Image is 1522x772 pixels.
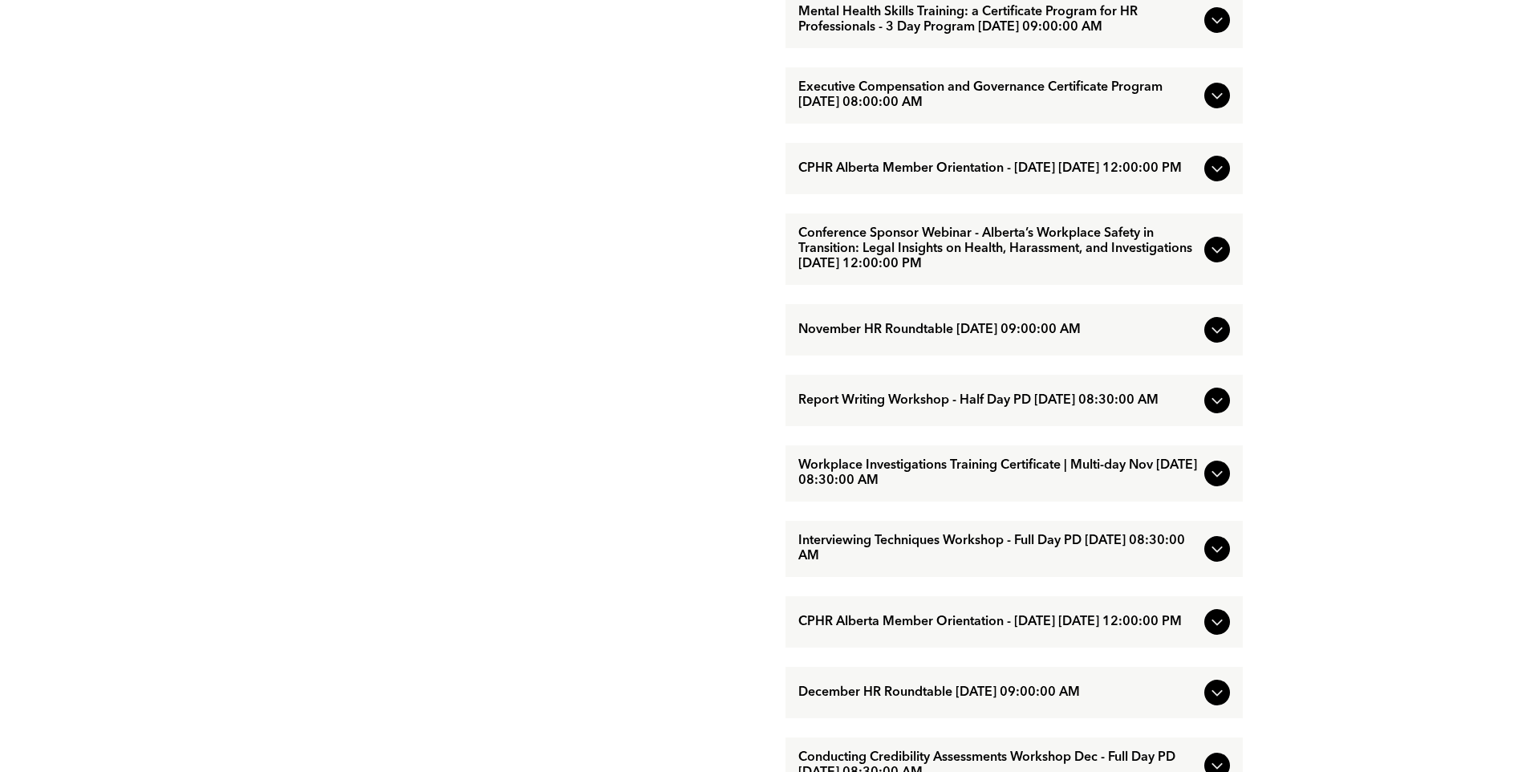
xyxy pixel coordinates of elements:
span: CPHR Alberta Member Orientation - [DATE] [DATE] 12:00:00 PM [798,161,1198,177]
span: Conference Sponsor Webinar - Alberta’s Workplace Safety in Transition: Legal Insights on Health, ... [798,226,1198,272]
span: CPHR Alberta Member Orientation - [DATE] [DATE] 12:00:00 PM [798,615,1198,630]
span: Interviewing Techniques Workshop - Full Day PD [DATE] 08:30:00 AM [798,534,1198,564]
span: Report Writing Workshop - Half Day PD [DATE] 08:30:00 AM [798,393,1198,408]
span: December HR Roundtable [DATE] 09:00:00 AM [798,685,1198,701]
span: Workplace Investigations Training Certificate | Multi-day Nov [DATE] 08:30:00 AM [798,458,1198,489]
span: Executive Compensation and Governance Certificate Program [DATE] 08:00:00 AM [798,80,1198,111]
span: Mental Health Skills Training: a Certificate Program for HR Professionals - 3 Day Program [DATE] ... [798,5,1198,35]
span: November HR Roundtable [DATE] 09:00:00 AM [798,323,1198,338]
